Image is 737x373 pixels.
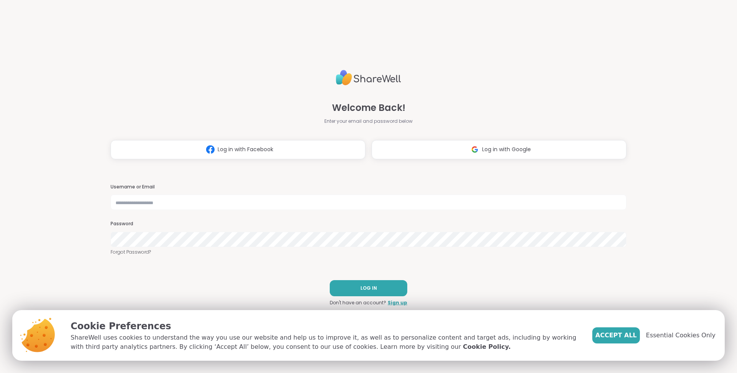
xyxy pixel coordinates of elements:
[330,280,407,296] button: LOG IN
[388,299,407,306] a: Sign up
[360,285,377,292] span: LOG IN
[336,67,401,89] img: ShareWell Logo
[595,331,637,340] span: Accept All
[111,140,365,159] button: Log in with Facebook
[463,342,511,352] a: Cookie Policy.
[468,142,482,157] img: ShareWell Logomark
[111,249,626,256] a: Forgot Password?
[330,299,386,306] span: Don't have an account?
[592,327,640,343] button: Accept All
[372,140,626,159] button: Log in with Google
[203,142,218,157] img: ShareWell Logomark
[111,184,626,190] h3: Username or Email
[646,331,716,340] span: Essential Cookies Only
[218,145,273,153] span: Log in with Facebook
[482,145,531,153] span: Log in with Google
[111,221,626,227] h3: Password
[71,319,580,333] p: Cookie Preferences
[332,101,405,115] span: Welcome Back!
[324,118,413,125] span: Enter your email and password below
[71,333,580,352] p: ShareWell uses cookies to understand the way you use our website and help us to improve it, as we...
